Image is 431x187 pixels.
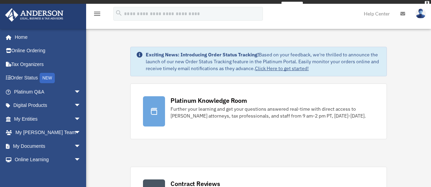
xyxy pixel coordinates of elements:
[40,73,55,83] div: NEW
[5,57,91,71] a: Tax Organizers
[5,71,91,85] a: Order StatusNEW
[93,10,101,18] i: menu
[255,65,309,71] a: Click Here to get started!
[5,139,91,153] a: My Documentsarrow_drop_down
[128,2,279,10] div: Get a chance to win 6 months of Platinum for free just by filling out this
[281,2,303,10] a: survey
[74,139,88,153] span: arrow_drop_down
[93,12,101,18] a: menu
[5,126,91,140] a: My [PERSON_NAME] Teamarrow_drop_down
[5,85,91,99] a: Platinum Q&Aarrow_drop_down
[146,52,259,58] strong: Exciting News: Introducing Order Status Tracking!
[74,85,88,99] span: arrow_drop_down
[5,99,91,112] a: Digital Productsarrow_drop_down
[5,153,91,167] a: Online Learningarrow_drop_down
[74,112,88,126] span: arrow_drop_down
[3,8,65,22] img: Anderson Advisors Platinum Portal
[74,99,88,113] span: arrow_drop_down
[130,84,387,139] a: Platinum Knowledge Room Further your learning and get your questions answered real-time with dire...
[146,51,381,72] div: Based on your feedback, we're thrilled to announce the launch of our new Order Status Tracking fe...
[5,30,88,44] a: Home
[5,112,91,126] a: My Entitiesarrow_drop_down
[425,1,429,5] div: close
[171,96,247,105] div: Platinum Knowledge Room
[5,44,91,58] a: Online Ordering
[115,9,123,17] i: search
[74,153,88,167] span: arrow_drop_down
[415,9,426,19] img: User Pic
[171,106,374,119] div: Further your learning and get your questions answered real-time with direct access to [PERSON_NAM...
[74,126,88,140] span: arrow_drop_down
